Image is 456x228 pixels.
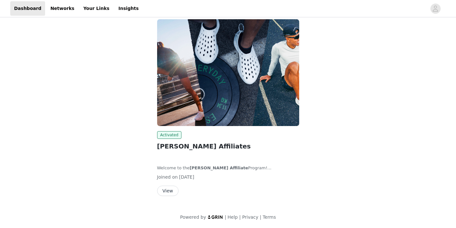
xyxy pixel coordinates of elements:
p: Welcome to the Program! [157,165,299,171]
h2: [PERSON_NAME] Affiliates [157,141,299,151]
a: View [157,189,179,193]
button: View [157,186,179,196]
div: avatar [432,4,438,14]
span: | [239,215,241,220]
a: Dashboard [10,1,45,16]
a: Your Links [79,1,113,16]
img: KANE Footwear [157,19,299,126]
span: Joined on [157,174,178,180]
a: Networks [46,1,78,16]
a: Terms [263,215,276,220]
span: | [225,215,226,220]
span: | [260,215,261,220]
a: Help [228,215,238,220]
span: Powered by [180,215,206,220]
a: Insights [115,1,142,16]
img: logo [207,215,223,219]
strong: [PERSON_NAME] Affiliate [190,165,248,170]
span: Activated [157,131,182,139]
span: [DATE] [179,174,194,180]
a: Privacy [242,215,259,220]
